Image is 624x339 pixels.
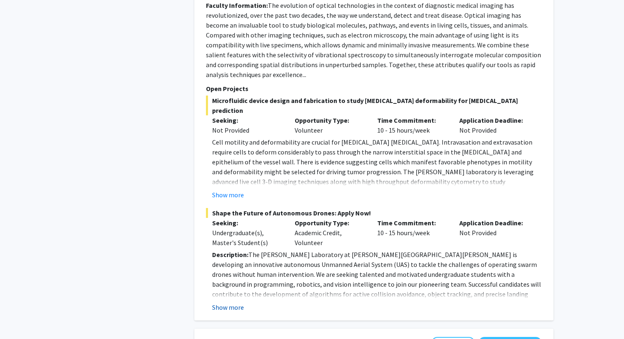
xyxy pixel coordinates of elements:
[453,115,536,135] div: Not Provided
[377,115,447,125] p: Time Commitment:
[377,218,447,228] p: Time Commitment:
[212,115,282,125] p: Seeking:
[453,218,536,248] div: Not Provided
[206,1,268,9] b: Faculty Information:
[212,302,244,312] button: Show more
[371,115,454,135] div: 10 - 15 hours/week
[459,115,529,125] p: Application Deadline:
[212,228,282,248] div: Undergraduate(s), Master's Student(s)
[212,190,244,200] button: Show more
[288,218,371,248] div: Academic Credit, Volunteer
[212,137,542,196] p: Cell motility and deformability are crucial for [MEDICAL_DATA] [MEDICAL_DATA]. Intravasation and ...
[206,96,542,115] span: Microfluidic device design and fabrication to study [MEDICAL_DATA] deformability for [MEDICAL_DAT...
[6,302,35,333] iframe: Chat
[212,250,542,309] p: The [PERSON_NAME] Laboratory at [PERSON_NAME][GEOGRAPHIC_DATA][PERSON_NAME] is developing an inno...
[295,115,365,125] p: Opportunity Type:
[459,218,529,228] p: Application Deadline:
[206,208,542,218] span: Shape the Future of Autonomous Drones: Apply Now!
[206,1,541,79] fg-read-more: The evolution of optical technologies in the context of diagnostic medical imaging has revolution...
[288,115,371,135] div: Volunteer
[371,218,454,248] div: 10 - 15 hours/week
[212,125,282,135] div: Not Provided
[212,250,248,259] strong: Description:
[206,84,542,94] p: Open Projects
[295,218,365,228] p: Opportunity Type:
[212,218,282,228] p: Seeking:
